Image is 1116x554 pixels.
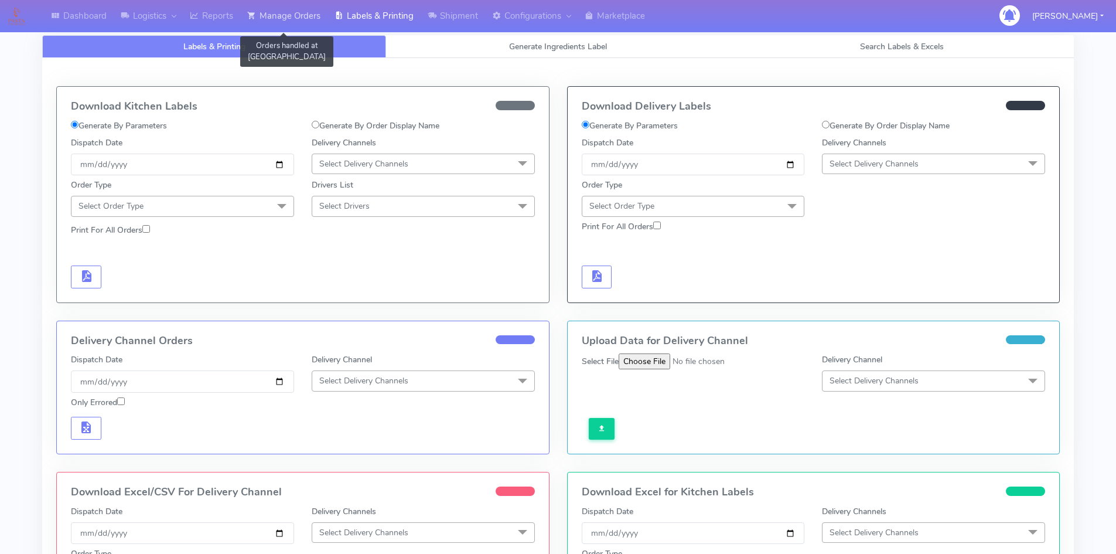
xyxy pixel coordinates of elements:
label: Delivery Channel [822,354,882,366]
input: Generate By Order Display Name [312,121,319,128]
span: Select Delivery Channels [319,527,408,538]
label: Delivery Channels [312,137,376,149]
label: Delivery Channels [822,505,886,518]
h4: Download Excel/CSV For Delivery Channel [71,487,535,498]
span: Select Delivery Channels [319,158,408,169]
span: Select Delivery Channels [830,527,919,538]
label: Generate By Parameters [582,120,678,132]
input: Generate By Parameters [71,121,79,128]
span: Select Order Type [79,200,144,212]
label: Order Type [71,179,111,191]
h4: Download Excel for Kitchen Labels [582,487,1046,498]
label: Delivery Channels [822,137,886,149]
label: Print For All Orders [71,224,150,236]
label: Dispatch Date [71,354,122,366]
ul: Tabs [42,35,1074,58]
label: Print For All Orders [582,220,661,233]
label: Only Errored [71,396,125,409]
label: Dispatch Date [71,505,122,518]
span: Labels & Printing [183,41,245,52]
span: Select Order Type [589,200,654,212]
span: Select Delivery Channels [319,375,408,386]
label: Dispatch Date [582,505,633,518]
label: Generate By Order Display Name [822,120,950,132]
input: Print For All Orders [142,225,150,233]
label: Generate By Order Display Name [312,120,439,132]
button: [PERSON_NAME] [1023,4,1112,28]
label: Order Type [582,179,622,191]
label: Delivery Channels [312,505,376,518]
label: Dispatch Date [71,137,122,149]
span: Select Delivery Channels [830,158,919,169]
h4: Upload Data for Delivery Channel [582,335,1046,347]
span: Search Labels & Excels [860,41,944,52]
label: Dispatch Date [582,137,633,149]
h4: Download Delivery Labels [582,101,1046,113]
span: Generate Ingredients Label [509,41,607,52]
label: Delivery Channel [312,354,372,366]
label: Generate By Parameters [71,120,167,132]
input: Generate By Order Display Name [822,121,830,128]
span: Select Delivery Channels [830,375,919,386]
span: Select Drivers [319,200,370,212]
label: Select File [582,355,619,368]
h4: Delivery Channel Orders [71,335,535,347]
input: Generate By Parameters [582,121,589,128]
input: Only Errored [117,397,125,405]
h4: Download Kitchen Labels [71,101,535,113]
label: Drivers List [312,179,353,191]
input: Print For All Orders [653,222,661,229]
